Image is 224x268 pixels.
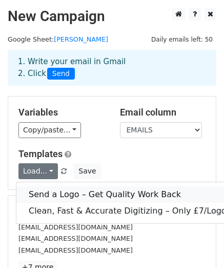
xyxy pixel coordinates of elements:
h5: Variables [18,107,105,118]
div: 1. Write your email in Gmail 2. Click [10,56,214,80]
h5: Email column [120,107,206,118]
button: Save [74,163,100,179]
h2: New Campaign [8,8,216,25]
iframe: Chat Widget [173,219,224,268]
small: [EMAIL_ADDRESS][DOMAIN_NAME] [18,246,133,254]
small: [EMAIL_ADDRESS][DOMAIN_NAME] [18,223,133,231]
a: Templates [18,148,63,159]
a: Copy/paste... [18,122,81,138]
a: Load... [18,163,58,179]
span: Daily emails left: 50 [148,34,216,45]
a: [PERSON_NAME] [54,35,108,43]
span: Send [47,68,75,80]
a: Daily emails left: 50 [148,35,216,43]
small: [EMAIL_ADDRESS][DOMAIN_NAME] [18,235,133,242]
small: Google Sheet: [8,35,108,43]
